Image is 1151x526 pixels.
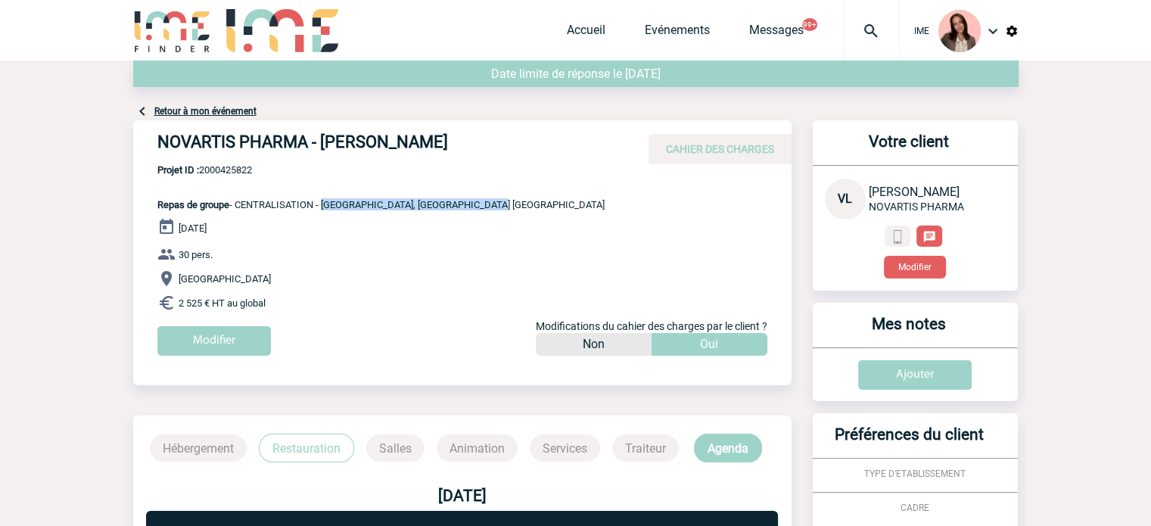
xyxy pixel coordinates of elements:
[179,249,213,260] span: 30 pers.
[583,333,605,356] p: Non
[536,320,767,332] span: Modifications du cahier des charges par le client ?
[869,201,964,213] span: NOVARTIS PHARMA
[157,326,271,356] input: Modifier
[819,315,1000,347] h3: Mes notes
[133,9,212,52] img: IME-Finder
[914,26,929,36] span: IME
[150,434,247,462] p: Hébergement
[858,360,972,390] input: Ajouter
[864,468,966,479] span: TYPE D'ETABLISSEMENT
[802,18,817,31] button: 99+
[819,132,1000,165] h3: Votre client
[884,256,946,279] button: Modifier
[157,199,605,210] span: - CENTRALISATION - [GEOGRAPHIC_DATA], [GEOGRAPHIC_DATA] [GEOGRAPHIC_DATA]
[179,273,271,285] span: [GEOGRAPHIC_DATA]
[612,434,679,462] p: Traiteur
[366,434,425,462] p: Salles
[838,191,852,206] span: VL
[869,185,960,199] span: [PERSON_NAME]
[901,503,929,513] span: CADRE
[157,199,229,210] span: Repas de groupe
[491,67,661,81] span: Date limite de réponse le [DATE]
[700,333,718,356] p: Oui
[666,143,774,155] span: CAHIER DES CHARGES
[157,132,611,158] h4: NOVARTIS PHARMA - [PERSON_NAME]
[694,434,762,462] p: Agenda
[179,297,266,309] span: 2 525 € HT au global
[438,487,487,505] b: [DATE]
[567,23,605,44] a: Accueil
[259,434,354,462] p: Restauration
[179,223,207,234] span: [DATE]
[157,164,605,176] span: 2000425822
[891,230,904,244] img: portable.png
[530,434,600,462] p: Services
[437,434,518,462] p: Animation
[749,23,804,44] a: Messages
[154,106,257,117] a: Retour à mon événement
[922,230,936,244] img: chat-24-px-w.png
[645,23,710,44] a: Evénements
[819,425,1000,458] h3: Préférences du client
[157,164,199,176] b: Projet ID :
[938,10,981,52] img: 94396-3.png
